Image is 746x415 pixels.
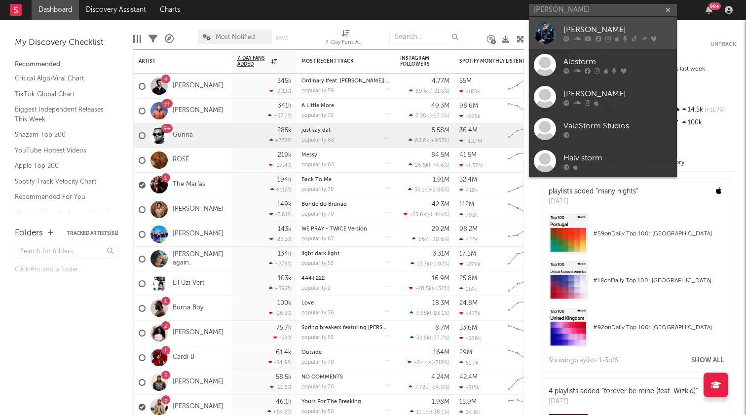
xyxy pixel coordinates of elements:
div: 792k [459,212,478,218]
button: Filter by Most Recent Track [380,56,390,66]
div: -1.37M [459,162,483,169]
div: -9.13 % [269,88,292,94]
span: 83.8k [415,138,429,144]
span: -1.02 % [431,262,448,267]
a: Critical Algo/Viral Chart [15,73,109,84]
a: A Little More [301,103,334,109]
div: -59 % [273,335,292,341]
div: Back To Me [301,177,390,183]
a: Lil Uzi Vert [173,279,204,288]
a: Ordinary (feat. [PERSON_NAME]) - Live from [GEOGRAPHIC_DATA] [301,78,471,84]
div: ( ) [410,335,449,341]
div: 55M [459,78,472,84]
button: Show All [691,357,724,364]
div: popularity: 78 [301,360,334,365]
div: -7.61 % [269,211,292,218]
a: TikTok Videos Assistant / Last 7 Days - Top [15,207,109,227]
div: popularity: 76 [301,384,334,390]
a: ValeStorm Studios [529,113,677,145]
a: "many nights" [596,188,638,195]
div: ( ) [408,359,449,366]
div: 8.7M [435,325,449,331]
button: 99+ [706,6,712,14]
div: Most Recent Track [301,58,375,64]
button: Untrack [710,39,736,49]
a: The Marías [173,181,205,189]
span: -64.4k [414,360,431,366]
div: +54.2 % [267,409,292,415]
button: Filter by Artist [218,56,227,66]
div: just say dat [301,128,390,133]
a: #92onDaily Top 100: [GEOGRAPHIC_DATA] [541,308,729,355]
span: -67.5 % [431,113,448,119]
div: popularity: 72 [301,113,334,118]
a: Messy [301,152,317,158]
span: 13.7k [417,262,430,267]
div: -1.17M [459,138,482,144]
svg: Chart title [504,271,548,296]
a: NO COMMENTS [301,375,343,380]
span: -74.6 % [430,163,448,168]
span: +2.86 % [429,188,448,193]
div: ( ) [409,384,449,390]
div: ValeStorm Studios [563,120,672,132]
div: [DATE] [549,397,698,407]
div: -54.9 % [268,359,292,366]
a: #18onDaily Top 100: [GEOGRAPHIC_DATA] [541,261,729,308]
a: [PERSON_NAME] [173,205,224,214]
a: ROSÉ [173,156,189,164]
div: ( ) [412,236,449,242]
div: 5.58M [432,127,449,134]
svg: Chart title [504,99,548,123]
div: 194k [277,177,292,183]
div: Ordinary (feat. Luke Combs) - Live from Lollapalooza [301,78,390,84]
div: 444+222 [301,276,390,281]
div: Recommended [15,59,118,71]
a: [PERSON_NAME] [173,403,224,411]
span: -132 % [433,286,448,292]
div: popularity: 68 [301,162,335,168]
span: 7.65k [416,311,430,316]
div: Alestorm [563,56,672,68]
div: Love [301,301,390,306]
div: 98.2M [459,226,478,232]
div: popularity: 70 [301,212,334,217]
a: Burna Boy [173,304,203,312]
div: # 59 on Daily Top 100: [GEOGRAPHIC_DATA] [593,228,721,240]
div: ( ) [410,310,449,316]
div: -185k [459,88,480,95]
div: # 92 on Daily Top 100: [GEOGRAPHIC_DATA] [593,322,721,334]
a: [PERSON_NAME] again.. [173,251,227,267]
button: Tracked Artists(51) [67,231,118,236]
span: -719 % [433,360,448,366]
div: 98.6M [459,103,478,109]
a: Back To Me [301,177,332,183]
div: 33.6M [459,325,477,331]
div: [PERSON_NAME] [563,24,672,36]
div: light dark light [301,251,390,257]
a: [PERSON_NAME] [173,378,224,386]
span: +933 % [431,138,448,144]
div: Outside [301,350,390,355]
div: 61.4k [276,349,292,356]
div: 7-Day Fans Added (7-Day Fans Added) [326,25,365,53]
div: 164M [433,349,449,356]
svg: Chart title [504,173,548,197]
div: -568k [459,335,481,341]
div: 75.7k [276,325,292,331]
div: Folders [15,227,43,239]
span: -20.5k [415,286,432,292]
button: Filter by Instagram Followers [440,56,449,66]
span: -1.44k % [428,212,448,218]
div: 18.3M [432,300,449,306]
div: ( ) [409,162,449,168]
input: Search for folders... [15,245,118,259]
div: ( ) [409,88,449,94]
svg: Chart title [504,321,548,345]
div: Filters [149,25,157,53]
div: 99 + [709,2,721,10]
span: Most Notified [216,34,255,40]
div: Spring breakers featuring kesha [301,325,390,331]
div: 100k [277,300,292,306]
a: YouTube Hottest Videos [15,145,109,156]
